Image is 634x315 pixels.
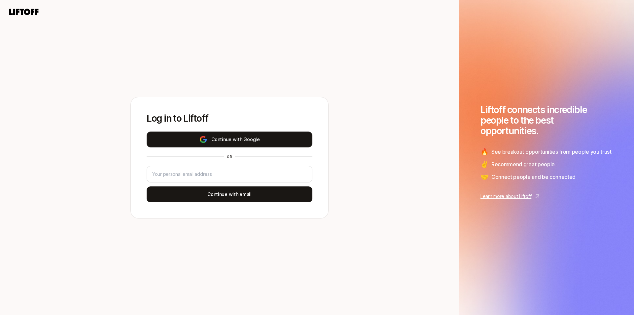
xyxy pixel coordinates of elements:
[152,170,307,178] input: Your personal email address
[147,132,312,147] button: Continue with Google
[480,192,531,200] p: Learn more about Liftoff
[147,186,312,202] button: Continue with email
[480,192,613,200] a: Learn more about Liftoff
[480,159,489,169] span: ✌️
[480,104,613,136] h1: Liftoff connects incredible people to the best opportunities.
[224,154,235,159] div: or
[491,147,612,156] span: See breakout opportunities from people you trust
[491,173,576,181] span: Connect people and be connected
[147,113,312,124] p: Log in to Liftoff
[480,172,489,182] span: 🤝
[480,147,489,157] span: 🔥
[199,136,207,143] img: google-logo
[491,160,555,169] span: Recommend great people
